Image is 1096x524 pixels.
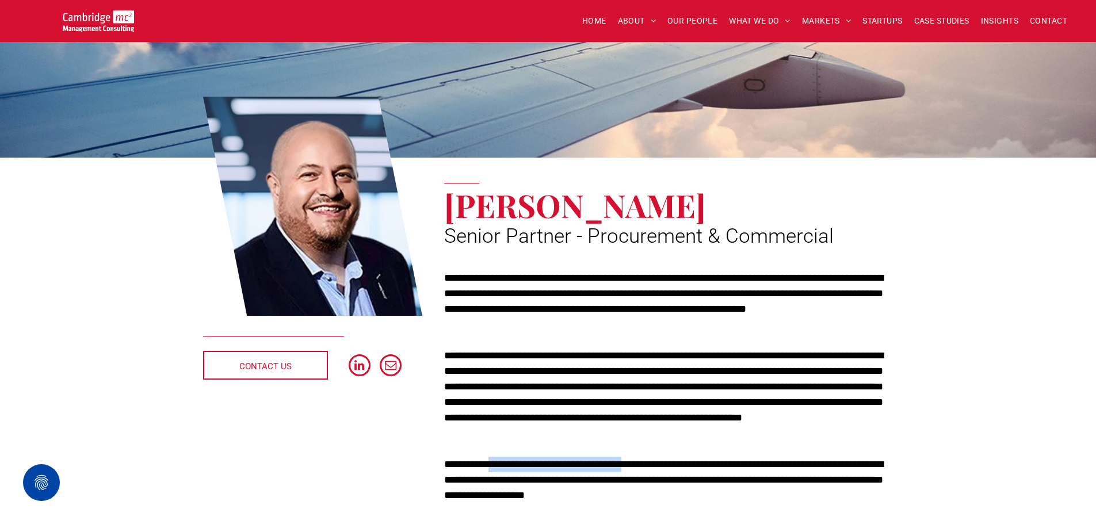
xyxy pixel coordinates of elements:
span: CONTACT US [239,352,292,381]
span: [PERSON_NAME] [444,183,706,226]
a: CONTACT US [203,351,328,380]
a: linkedin [349,354,371,379]
a: email [380,354,402,379]
a: CONTACT [1024,12,1073,30]
a: CASE STUDIES [908,12,975,30]
span: Senior Partner - Procurement & Commercial [444,224,834,248]
a: OUR PEOPLE [662,12,723,30]
a: INSIGHTS [975,12,1024,30]
a: WHAT WE DO [723,12,796,30]
a: STARTUPS [857,12,908,30]
a: Your Business Transformed | Cambridge Management Consulting [63,12,134,24]
a: HOME [576,12,612,30]
img: Go to Homepage [63,10,134,32]
a: MARKETS [796,12,857,30]
a: ABOUT [612,12,662,30]
a: Procurement | Andy Everest | Senior Partner - Procurement [203,95,423,318]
